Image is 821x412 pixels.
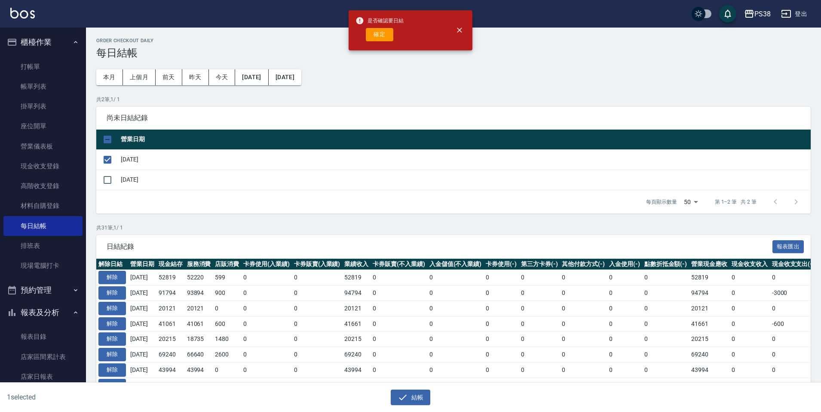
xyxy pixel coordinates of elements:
td: 0 [607,331,642,347]
td: 0 [427,270,484,285]
th: 現金收支收入 [729,259,770,270]
td: 0 [642,316,689,331]
button: PS38 [741,5,774,23]
a: 營業儀表板 [3,136,83,156]
td: 0 [519,300,560,316]
td: 1930 [213,378,241,393]
td: 900 [213,285,241,301]
td: 52220 [185,270,213,285]
a: 每日結帳 [3,216,83,236]
th: 解除日結 [96,259,128,270]
td: 0 [607,270,642,285]
td: 0 [292,331,343,347]
td: 0 [292,285,343,301]
td: 0 [642,300,689,316]
p: 每頁顯示數量 [646,198,677,206]
td: 0 [560,347,607,362]
td: 0 [729,362,770,378]
td: 69240 [156,347,185,362]
button: 前天 [156,69,182,85]
td: 42375 [185,378,213,393]
td: 0 [607,316,642,331]
td: 0 [241,316,292,331]
p: 第 1–2 筆 共 2 筆 [715,198,757,206]
th: 店販消費 [213,259,241,270]
td: 0 [519,378,560,393]
a: 帳單列表 [3,77,83,96]
td: -11904 [770,378,817,393]
th: 現金收支支出(-) [770,259,817,270]
td: 69240 [342,347,371,362]
td: 43994 [342,362,371,378]
td: 0 [560,300,607,316]
td: 41061 [156,316,185,331]
td: 0 [292,378,343,393]
td: [DATE] [119,149,811,170]
td: 20121 [156,300,185,316]
td: 0 [241,378,292,393]
td: 0 [427,300,484,316]
td: 20121 [342,300,371,316]
td: 0 [770,347,817,362]
td: 0 [371,331,427,347]
button: close [450,21,469,40]
div: 50 [680,190,701,214]
td: 1480 [213,331,241,347]
p: 共 31 筆, 1 / 1 [96,224,811,232]
td: 0 [292,300,343,316]
button: [DATE] [269,69,301,85]
td: 600 [213,316,241,331]
button: 解除 [98,363,126,377]
button: 解除 [98,379,126,392]
h6: 1 selected [7,392,204,403]
td: [DATE] [128,300,156,316]
td: 0 [607,285,642,301]
td: 0 [371,285,427,301]
th: 點數折抵金額(-) [642,259,689,270]
td: 52819 [342,270,371,285]
td: 0 [371,347,427,362]
th: 第三方卡券(-) [519,259,560,270]
td: 0 [213,362,241,378]
button: save [719,5,736,22]
th: 營業日期 [128,259,156,270]
td: 0 [241,270,292,285]
div: PS38 [754,9,771,19]
td: 0 [241,285,292,301]
button: 預約管理 [3,279,83,301]
td: 0 [729,378,770,393]
td: 0 [519,362,560,378]
td: 0 [770,300,817,316]
a: 掛單列表 [3,96,83,116]
button: 昨天 [182,69,209,85]
td: 0 [729,300,770,316]
button: 本月 [96,69,123,85]
td: 0 [607,347,642,362]
td: 0 [729,270,770,285]
td: 0 [770,270,817,285]
span: 是否確認要日結 [355,16,404,25]
td: 0 [519,331,560,347]
td: -3000 [770,285,817,301]
th: 卡券販賣(不入業績) [371,259,427,270]
td: [DATE] [128,331,156,347]
th: 入金儲值(不入業績) [427,259,484,270]
td: -600 [770,316,817,331]
td: 0 [484,347,519,362]
td: [DATE] [128,316,156,331]
h2: Order checkout daily [96,38,811,43]
td: 0 [519,347,560,362]
td: 0 [484,362,519,378]
button: 解除 [98,271,126,284]
th: 服務消費 [185,259,213,270]
button: 解除 [98,332,126,346]
td: 0 [642,347,689,362]
td: 0 [427,378,484,393]
td: 43994 [156,362,185,378]
td: 0 [519,316,560,331]
button: 結帳 [391,390,431,406]
p: 共 2 筆, 1 / 1 [96,96,811,103]
td: 0 [241,347,292,362]
img: Logo [10,8,35,19]
td: 0 [484,270,519,285]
